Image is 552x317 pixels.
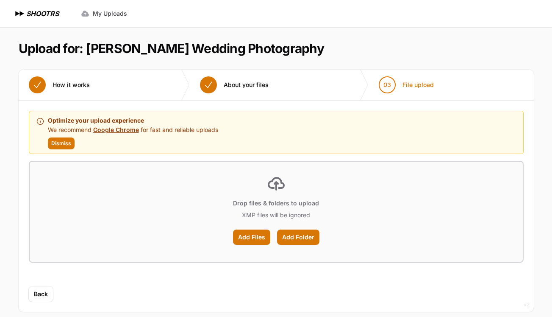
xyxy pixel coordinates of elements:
[233,230,270,245] label: Add Files
[14,8,26,19] img: SHOOTRS
[26,8,59,19] h1: SHOOTRS
[48,137,75,149] button: Dismiss
[190,70,279,100] button: About your files
[51,140,71,147] span: Dismiss
[19,41,324,56] h1: Upload for: [PERSON_NAME] Wedding Photography
[48,126,218,134] p: We recommend for fast and reliable uploads
[48,115,218,126] p: Optimize your upload experience
[524,300,530,310] div: v2
[93,9,127,18] span: My Uploads
[76,6,132,21] a: My Uploads
[29,286,53,302] button: Back
[93,126,139,133] a: Google Chrome
[242,211,310,219] p: XMP files will be ignored
[34,290,48,298] span: Back
[402,81,434,89] span: File upload
[369,70,444,100] button: 03 File upload
[233,199,319,208] p: Drop files & folders to upload
[224,81,269,89] span: About your files
[53,81,90,89] span: How it works
[277,230,319,245] label: Add Folder
[19,70,100,100] button: How it works
[14,8,59,19] a: SHOOTRS SHOOTRS
[383,81,391,89] span: 03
